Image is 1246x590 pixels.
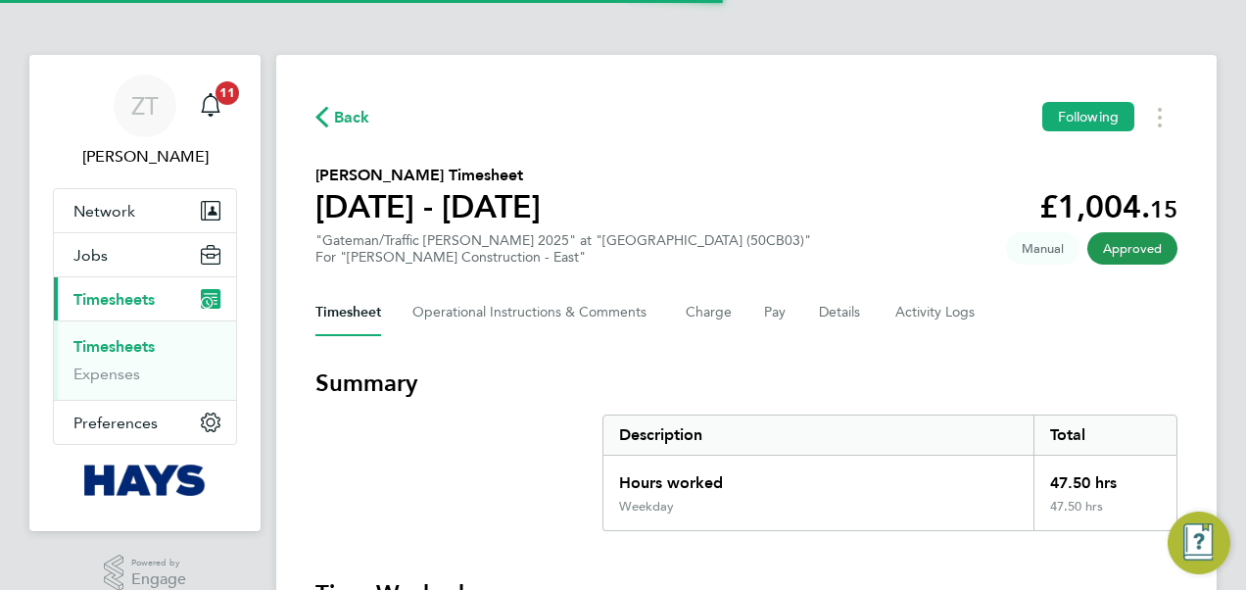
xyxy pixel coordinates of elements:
div: Weekday [619,499,674,515]
span: Network [73,202,135,221]
button: Details [819,289,864,336]
div: "Gateman/Traffic [PERSON_NAME] 2025" at "[GEOGRAPHIC_DATA] (50CB03)" [315,232,811,266]
span: Following [1058,108,1119,125]
span: Zack Thurgood [53,145,237,169]
div: Hours worked [603,456,1033,499]
span: ZT [131,93,159,119]
button: Jobs [54,233,236,276]
span: Back [334,106,370,129]
button: Operational Instructions & Comments [412,289,654,336]
span: 15 [1150,195,1177,223]
span: Jobs [73,246,108,265]
button: Activity Logs [895,289,978,336]
button: Timesheets Menu [1142,102,1177,132]
span: Preferences [73,414,158,432]
button: Engage Resource Center [1168,512,1230,574]
span: Powered by [131,555,186,571]
h2: [PERSON_NAME] Timesheet [315,164,541,187]
button: Timesheet [315,289,381,336]
app-decimal: £1,004. [1039,188,1177,225]
button: Charge [686,289,733,336]
span: 11 [216,81,239,105]
button: Preferences [54,401,236,444]
div: 47.50 hrs [1033,456,1176,499]
a: ZT[PERSON_NAME] [53,74,237,169]
a: 11 [191,74,230,137]
span: This timesheet has been approved. [1087,232,1177,265]
span: Timesheets [73,290,155,309]
button: Timesheets [54,277,236,320]
nav: Main navigation [29,55,261,531]
button: Network [54,189,236,232]
button: Pay [764,289,788,336]
h3: Summary [315,368,1177,399]
div: Description [603,416,1033,455]
a: Go to home page [53,465,237,496]
div: Summary [602,415,1177,531]
button: Back [315,105,370,129]
button: Following [1042,102,1134,131]
div: 47.50 hrs [1033,499,1176,530]
span: This timesheet was manually created. [1006,232,1079,265]
h1: [DATE] - [DATE] [315,187,541,226]
span: Engage [131,571,186,588]
div: Total [1033,416,1176,455]
a: Timesheets [73,337,155,356]
img: hays-logo-retina.png [84,465,207,496]
div: Timesheets [54,320,236,400]
div: For "[PERSON_NAME] Construction - East" [315,249,811,266]
a: Expenses [73,365,140,383]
